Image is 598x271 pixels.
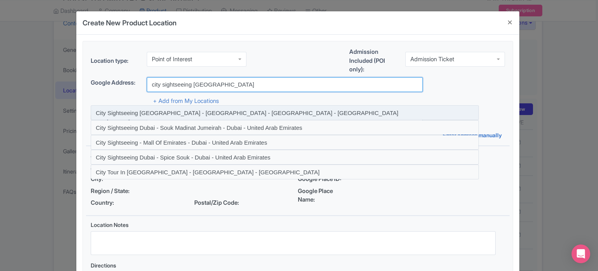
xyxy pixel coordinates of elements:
[194,198,247,207] span: Postal/Zip Code:
[91,221,128,228] span: Location Notes
[91,78,141,87] label: Google Address:
[152,56,192,63] div: Point of Interest
[147,77,423,92] input: Search address
[410,56,454,63] div: Admission Ticket
[153,97,219,105] a: + Add from My Locations
[91,57,141,66] label: Location type:
[91,262,116,269] span: Directions
[91,198,144,207] span: Country:
[83,18,176,28] h4: Create New Product Location
[349,48,399,74] label: Admission Included (POI only):
[91,187,144,196] span: Region / State:
[298,187,351,204] span: Google Place Name:
[572,244,590,263] div: Open Intercom Messenger
[501,11,519,34] button: Close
